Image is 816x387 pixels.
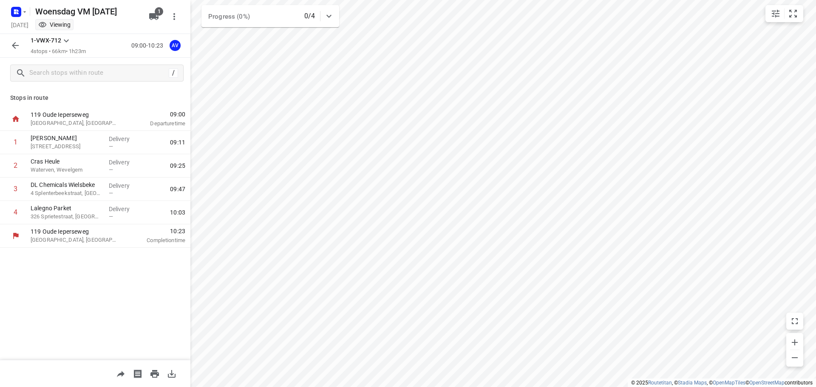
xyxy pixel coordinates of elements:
span: Progress (0%) [208,13,250,20]
p: Cras Heule [31,157,102,166]
div: 3 [14,185,17,193]
p: Delivery [109,205,140,213]
a: OpenMapTiles [713,380,745,386]
p: 0/4 [304,11,315,21]
button: 1 [145,8,162,25]
span: 1 [155,7,163,16]
p: Lalegno Parket [31,204,102,212]
button: Map settings [767,5,784,22]
p: [PERSON_NAME] [31,134,102,142]
div: small contained button group [765,5,803,22]
div: You are currently in view mode. To make any changes, go to edit project. [38,20,71,29]
p: [GEOGRAPHIC_DATA], [GEOGRAPHIC_DATA] [31,119,119,127]
span: Print shipping labels [129,369,146,377]
a: OpenStreetMap [749,380,785,386]
p: Delivery [109,181,140,190]
div: 2 [14,161,17,169]
div: 4 [14,208,17,216]
div: 1 [14,138,17,146]
span: Assigned to Axel Verzele [167,41,184,49]
span: Share route [112,369,129,377]
p: 09:00-10:23 [131,41,167,50]
p: 4 stops • 66km • 1h23m [31,48,86,56]
p: Completion time [129,236,185,245]
span: 10:03 [170,208,185,217]
span: — [109,143,113,150]
p: 4 Splenterbeekstraat, [GEOGRAPHIC_DATA] [31,189,102,198]
span: — [109,190,113,196]
input: Search stops within route [29,67,169,80]
span: 09:25 [170,161,185,170]
a: Stadia Maps [678,380,707,386]
p: 119 Oude Ieperseweg [31,110,119,119]
p: Stops in route [10,93,180,102]
p: Delivery [109,135,140,143]
span: 10:23 [129,227,185,235]
div: / [169,68,178,78]
span: 09:00 [129,110,185,119]
p: [STREET_ADDRESS] [31,142,102,151]
p: DL Chemicals Wielsbeke [31,181,102,189]
span: 09:47 [170,185,185,193]
span: Print route [146,369,163,377]
a: Routetitan [648,380,672,386]
p: Delivery [109,158,140,167]
p: Waterven, Wevelgem [31,166,102,174]
button: More [166,8,183,25]
span: — [109,167,113,173]
li: © 2025 , © , © © contributors [631,380,813,386]
p: 326 Sprietestraat, [GEOGRAPHIC_DATA] [31,212,102,221]
span: — [109,213,113,220]
p: 1-VWX-712 [31,36,61,45]
span: Download route [163,369,180,377]
p: Departure time [129,119,185,128]
span: 09:11 [170,138,185,147]
p: [GEOGRAPHIC_DATA], [GEOGRAPHIC_DATA] [31,236,119,244]
p: 119 Oude Ieperseweg [31,227,119,236]
div: Progress (0%)0/4 [201,5,339,27]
